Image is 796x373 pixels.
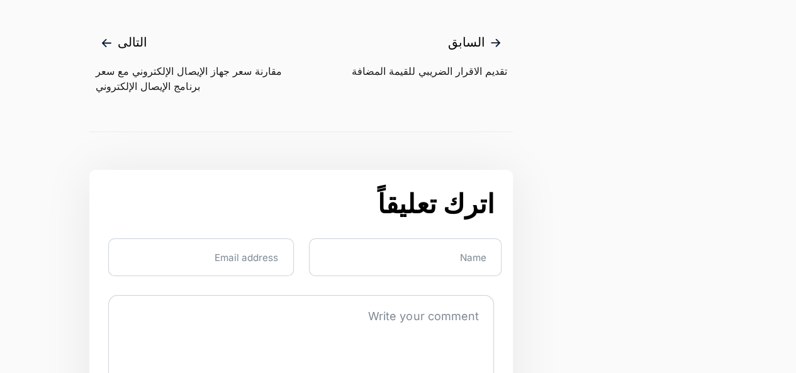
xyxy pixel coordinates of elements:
[96,33,301,94] a: التالى مقارنة سعر جهاز الإيصال الإلكتروني مع سعر برنامج الإيصال الإلكتروني
[352,64,507,79] span: تقديم الاقرار الضريبي للقيمة المضافة
[96,64,301,94] span: مقارنة سعر جهاز الإيصال الإلكتروني مع سعر برنامج الإيصال الإلكتروني
[309,238,502,276] input: Name
[108,238,293,276] input: Email address
[352,33,507,79] a: السابق تقديم الاقرار الضريبي للقيمة المضافة
[96,33,301,53] span: التالى
[352,33,507,53] span: السابق
[108,189,494,220] h3: اترك تعليقاً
